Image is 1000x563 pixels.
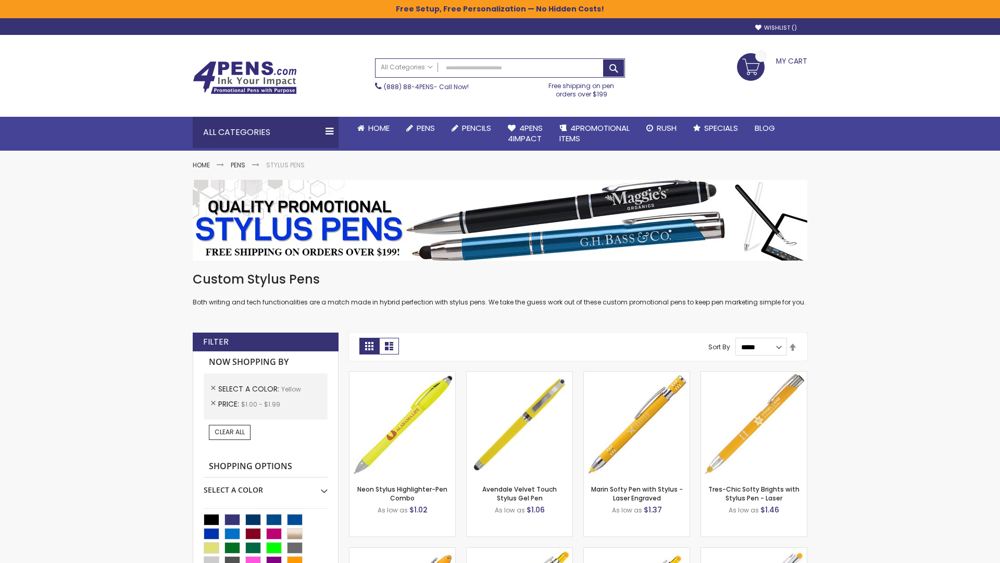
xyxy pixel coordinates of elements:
[218,384,281,394] span: Select A Color
[729,506,759,515] span: As low as
[193,61,297,94] img: 4Pens Custom Pens and Promotional Products
[384,82,434,91] a: (888) 88-4PENS
[204,478,328,495] div: Select A Color
[193,161,210,169] a: Home
[349,117,398,140] a: Home
[638,117,685,140] a: Rush
[193,271,807,307] div: Both writing and tech functionalities are a match made in hybrid perfection with stylus pens. We ...
[231,161,245,169] a: Pens
[443,117,499,140] a: Pencils
[349,371,455,380] a: Neon Stylus Highlighter-Pen Combo-Yellow
[755,24,797,32] a: Wishlist
[209,425,251,439] a: Clear All
[204,351,328,373] strong: Now Shopping by
[204,456,328,478] strong: Shopping Options
[708,485,799,502] a: Tres-Chic Softy Brights with Stylus Pen - Laser
[746,117,783,140] a: Blog
[591,485,683,502] a: Marin Softy Pen with Stylus - Laser Engraved
[495,506,525,515] span: As low as
[482,485,557,502] a: Avendale Velvet Touch Stylus Gel Pen
[685,117,746,140] a: Specials
[551,117,638,151] a: 4PROMOTIONALITEMS
[644,505,662,515] span: $1.37
[755,123,775,133] span: Blog
[218,399,241,409] span: Price
[376,59,438,76] a: All Categories
[467,547,572,556] a: Phoenix Softy Brights with Stylus Pen - Laser-Yellow
[203,336,229,348] strong: Filter
[708,342,730,351] label: Sort By
[215,427,245,436] span: Clear All
[193,117,339,148] div: All Categories
[398,117,443,140] a: Pens
[760,505,779,515] span: $1.46
[368,123,390,133] span: Home
[701,371,807,380] a: Tres-Chic Softy Brights with Stylus Pen - Laser-Yellow
[499,117,551,151] a: 4Pens4impact
[266,161,305,169] strong: Stylus Pens
[349,547,455,556] a: Ellipse Softy Brights with Stylus Pen - Laser-Yellow
[409,505,428,515] span: $1.02
[538,78,626,99] div: Free shipping on pen orders over $199
[193,180,807,261] img: Stylus Pens
[612,506,642,515] span: As low as
[584,372,690,478] img: Marin Softy Pen with Stylus - Laser Engraved-Yellow
[657,123,677,133] span: Rush
[584,371,690,380] a: Marin Softy Pen with Stylus - Laser Engraved-Yellow
[467,371,572,380] a: Avendale Velvet Touch Stylus Gel Pen-Yellow
[417,123,435,133] span: Pens
[241,400,280,409] span: $1.00 - $1.99
[704,123,738,133] span: Specials
[462,123,491,133] span: Pencils
[349,372,455,478] img: Neon Stylus Highlighter-Pen Combo-Yellow
[508,123,543,144] span: 4Pens 4impact
[467,372,572,478] img: Avendale Velvet Touch Stylus Gel Pen-Yellow
[701,547,807,556] a: Tres-Chic Softy with Stylus Top Pen - ColorJet-Yellow
[381,63,433,71] span: All Categories
[584,547,690,556] a: Phoenix Softy Brights Gel with Stylus Pen - Laser-Yellow
[378,506,408,515] span: As low as
[357,485,447,502] a: Neon Stylus Highlighter-Pen Combo
[701,372,807,478] img: Tres-Chic Softy Brights with Stylus Pen - Laser-Yellow
[384,82,469,91] span: - Call Now!
[359,338,379,354] strong: Grid
[559,123,630,144] span: 4PROMOTIONAL ITEMS
[281,385,301,394] span: Yellow
[193,271,807,288] h1: Custom Stylus Pens
[527,505,545,515] span: $1.06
